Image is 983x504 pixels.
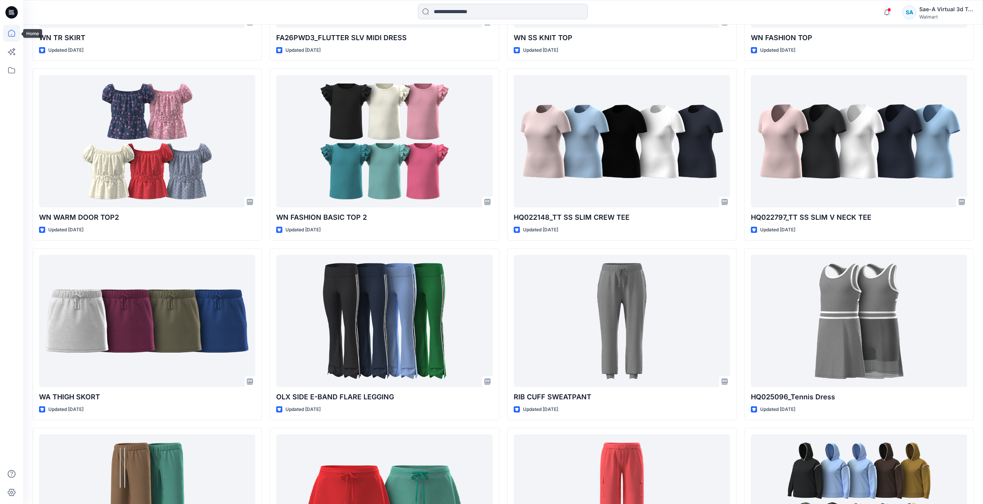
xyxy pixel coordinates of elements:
[39,32,255,43] p: WN TR SKIRT
[751,75,967,207] a: HQ022797_TT SS SLIM V NECK TEE
[523,226,558,234] p: Updated [DATE]
[751,255,967,387] a: HQ025096_Tennis Dress
[276,392,492,402] p: OLX SIDE E-BAND FLARE LEGGING
[39,212,255,223] p: WN WARM DOOR TOP2
[751,32,967,43] p: WN FASHION TOP
[276,32,492,43] p: FA26PWD3_FLUTTER SLV MIDI DRESS
[523,46,558,54] p: Updated [DATE]
[760,226,795,234] p: Updated [DATE]
[514,392,730,402] p: RIB CUFF SWEATPANT
[514,32,730,43] p: WN SS KNIT TOP
[514,255,730,387] a: RIB CUFF SWEATPANT
[919,5,973,14] div: Sae-A Virtual 3d Team
[285,406,321,414] p: Updated [DATE]
[39,392,255,402] p: WA THIGH SKORT
[48,406,83,414] p: Updated [DATE]
[760,46,795,54] p: Updated [DATE]
[276,255,492,387] a: OLX SIDE E-BAND FLARE LEGGING
[285,46,321,54] p: Updated [DATE]
[919,14,973,20] div: Walmart
[751,392,967,402] p: HQ025096_Tennis Dress
[751,212,967,223] p: HQ022797_TT SS SLIM V NECK TEE
[39,255,255,387] a: WA THIGH SKORT
[285,226,321,234] p: Updated [DATE]
[760,406,795,414] p: Updated [DATE]
[514,75,730,207] a: HQ022148_TT SS SLIM CREW TEE
[276,75,492,207] a: WN FASHION BASIC TOP 2
[276,212,492,223] p: WN FASHION BASIC TOP 2
[902,5,916,19] div: SA
[48,226,83,234] p: Updated [DATE]
[514,212,730,223] p: HQ022148_TT SS SLIM CREW TEE
[48,46,83,54] p: Updated [DATE]
[523,406,558,414] p: Updated [DATE]
[39,75,255,207] a: WN WARM DOOR TOP2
